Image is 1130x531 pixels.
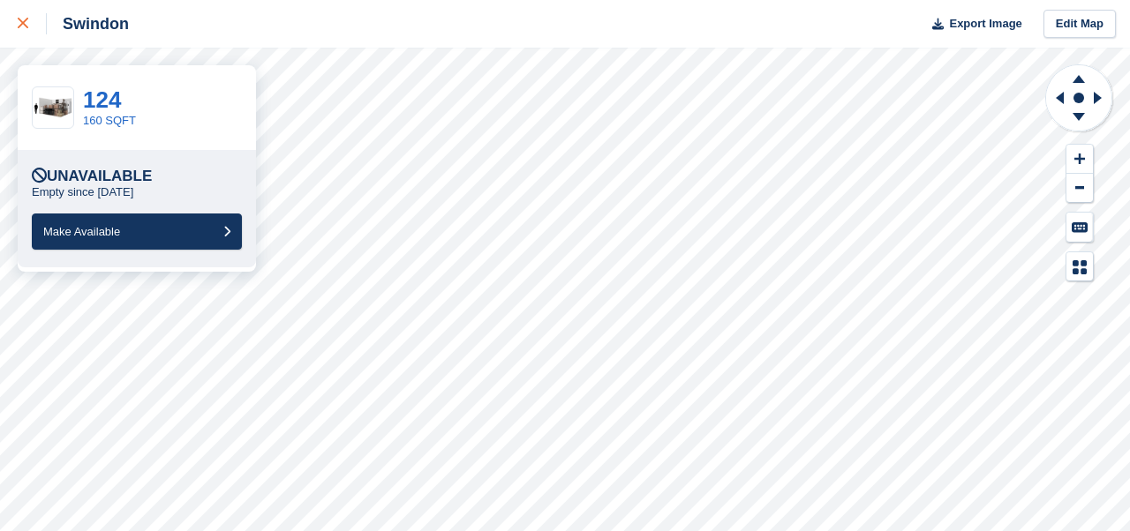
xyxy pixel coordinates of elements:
[1066,213,1093,242] button: Keyboard Shortcuts
[47,13,129,34] div: Swindon
[949,15,1021,33] span: Export Image
[83,86,121,113] a: 124
[32,185,133,199] p: Empty since [DATE]
[922,10,1022,39] button: Export Image
[1066,174,1093,203] button: Zoom Out
[32,168,152,185] div: Unavailable
[1066,252,1093,281] button: Map Legend
[1043,10,1116,39] a: Edit Map
[1066,145,1093,174] button: Zoom In
[32,213,242,250] button: Make Available
[33,93,73,123] img: 150-sqft-unit.jpg
[43,225,120,238] span: Make Available
[83,114,136,127] a: 160 SQFT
